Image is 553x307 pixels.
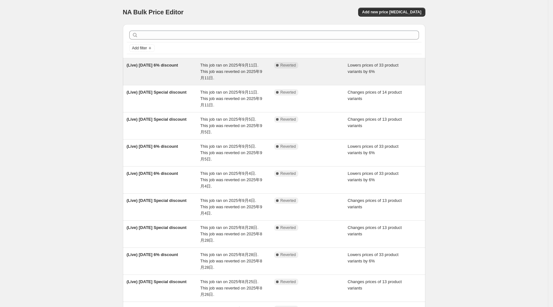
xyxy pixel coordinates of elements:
[127,90,187,95] span: (Live) [DATE] Special discount
[200,63,262,80] span: This job ran on 2025年9月11日. This job was reverted on 2025年9月11日.
[280,144,296,149] span: Reverted
[280,171,296,176] span: Reverted
[280,252,296,257] span: Reverted
[127,171,178,176] span: (Live) [DATE] 6% discount
[127,225,187,230] span: (Live) [DATE] Special discount
[127,144,178,149] span: (Live) [DATE] 6% discount
[200,144,262,161] span: This job ran on 2025年9月5日. This job was reverted on 2025年9月5日.
[280,63,296,68] span: Reverted
[280,198,296,203] span: Reverted
[348,225,402,236] span: Changes prices of 13 product variants
[280,90,296,95] span: Reverted
[348,279,402,290] span: Changes prices of 13 product variants
[200,225,262,243] span: This job ran on 2025年8月28日. This job was reverted on 2025年8月28日.
[200,117,262,134] span: This job ran on 2025年9月5日. This job was reverted on 2025年9月5日.
[200,171,262,189] span: This job ran on 2025年9月4日. This job was reverted on 2025年9月4日.
[362,10,421,15] span: Add new price [MEDICAL_DATA]
[127,279,187,284] span: (Live) [DATE] Special discount
[127,198,187,203] span: (Live) [DATE] Special discount
[280,117,296,122] span: Reverted
[200,252,262,270] span: This job ran on 2025年8月28日. This job was reverted on 2025年8月28日.
[358,8,425,17] button: Add new price [MEDICAL_DATA]
[129,44,155,52] button: Add filter
[348,90,402,101] span: Changes prices of 14 product variants
[127,252,178,257] span: (Live) [DATE] 6% discount
[348,117,402,128] span: Changes prices of 13 product variants
[348,252,399,263] span: Lowers prices of 33 product variants by 6%
[280,279,296,284] span: Reverted
[200,90,262,107] span: This job ran on 2025年9月11日. This job was reverted on 2025年9月11日.
[200,279,262,297] span: This job ran on 2025年8月25日. This job was reverted on 2025年8月26日.
[127,63,178,68] span: (Live) [DATE] 6% discount
[123,9,184,16] span: NA Bulk Price Editor
[200,198,262,216] span: This job ran on 2025年9月4日. This job was reverted on 2025年9月4日.
[132,46,147,51] span: Add filter
[348,63,399,74] span: Lowers prices of 33 product variants by 6%
[348,171,399,182] span: Lowers prices of 33 product variants by 6%
[280,225,296,230] span: Reverted
[348,198,402,209] span: Changes prices of 13 product variants
[127,117,187,122] span: (Live) [DATE] Special discount
[348,144,399,155] span: Lowers prices of 33 product variants by 6%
